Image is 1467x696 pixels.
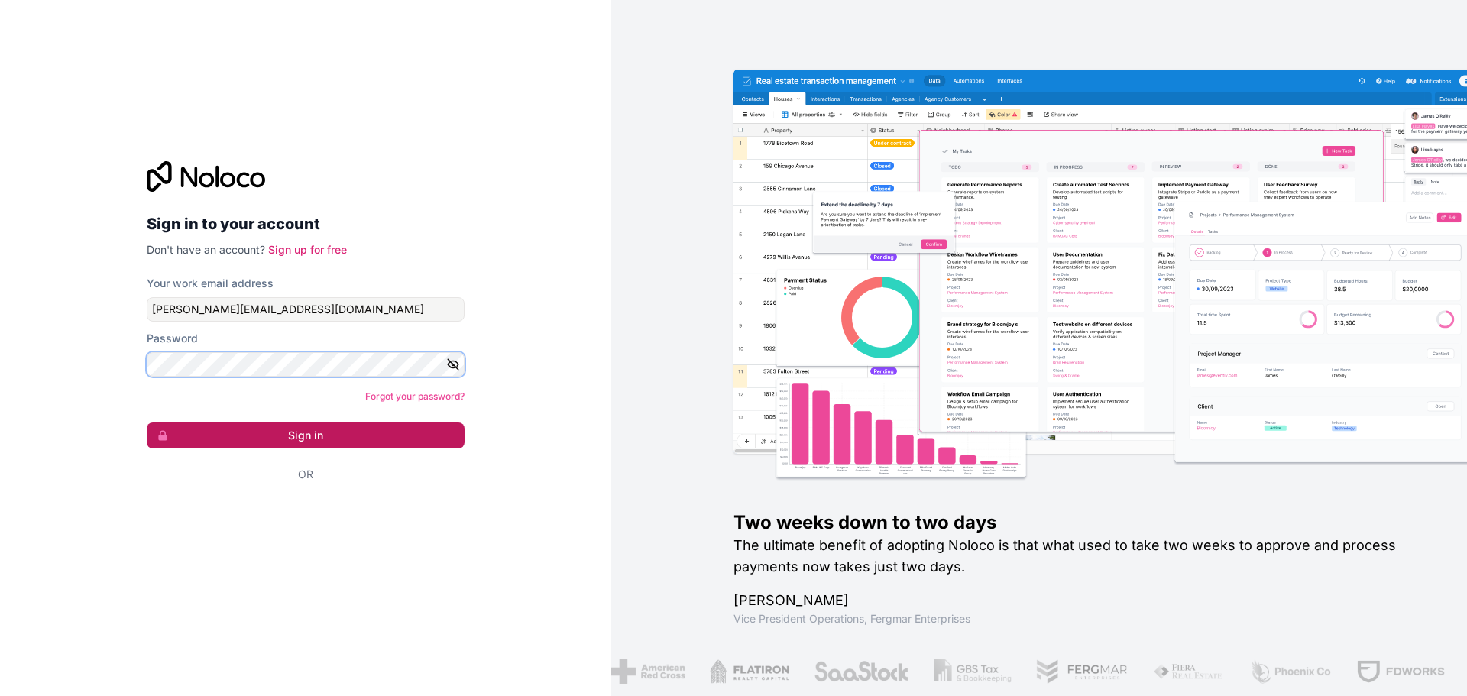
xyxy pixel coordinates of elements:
img: /assets/saastock-C6Zbiodz.png [766,659,862,684]
img: /assets/flatiron-C8eUkumj.png [662,659,741,684]
img: /assets/american-red-cross-BAupjrZR.png [563,659,637,684]
img: /assets/phoenix-BREaitsQ.png [1201,659,1284,684]
a: Sign up for free [268,243,347,256]
img: /assets/gbstax-C-GtDUiK.png [886,659,963,684]
img: /assets/fdworks-Bi04fVtw.png [1308,659,1397,684]
h2: Sign in to your account [147,210,465,238]
input: Email address [147,297,465,322]
h1: Vice President Operations , Fergmar Enterprises [733,611,1418,626]
img: /assets/fergmar-CudnrXN5.png [988,659,1081,684]
label: Your work email address [147,276,274,291]
h1: [PERSON_NAME] [733,590,1418,611]
h1: Two weeks down to two days [733,510,1418,535]
label: Password [147,331,198,346]
iframe: Sign in with Google Button [139,499,460,533]
img: /assets/fiera-fwj2N5v4.png [1106,659,1177,684]
input: Password [147,352,465,377]
h2: The ultimate benefit of adopting Noloco is that what used to take two weeks to approve and proces... [733,535,1418,578]
button: Sign in [147,422,465,448]
span: Don't have an account? [147,243,265,256]
a: Forgot your password? [365,390,465,402]
span: Or [298,467,313,482]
